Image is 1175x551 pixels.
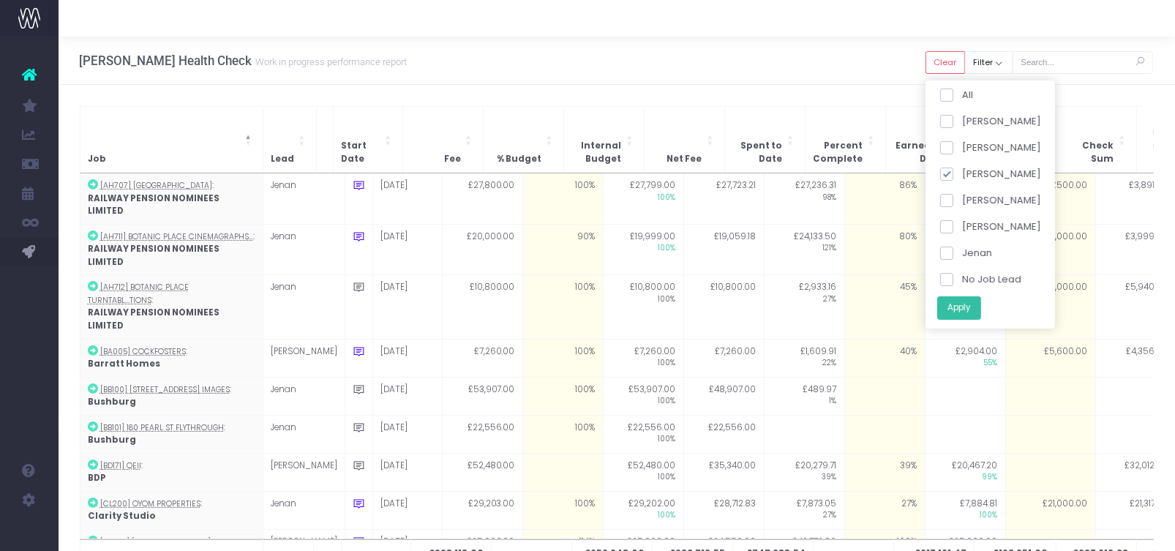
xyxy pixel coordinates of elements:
[88,510,156,522] strong: Clarity Studio
[522,415,603,453] td: 100%
[683,453,764,491] td: £35,340.00
[844,173,925,224] td: 86%
[939,272,1021,287] label: No Job Lead
[965,51,1013,74] button: Filter
[88,153,106,166] span: Job
[88,243,219,268] strong: RAILWAY PENSION NOMINEES LIMITED
[100,460,141,471] abbr: [BD171] QEII
[805,106,885,173] th: Percent Complete: Activate to sort: Activate to sort
[925,453,1005,491] td: £20,467.20
[80,275,263,339] td: :
[939,167,1040,181] label: [PERSON_NAME]
[372,275,442,339] td: [DATE]
[933,472,998,483] span: 99%
[79,53,407,68] h3: [PERSON_NAME] Health Check
[732,140,783,165] span: Spent to Date
[939,220,1040,234] label: [PERSON_NAME]
[885,106,966,173] th: Earned to Date: Activate to sort: Activate to sort
[80,491,263,529] td: :
[483,106,563,173] th: % Budget: Activate to sort: Activate to sort
[80,339,263,377] td: :
[88,396,136,408] strong: Bushburg
[522,173,603,224] td: 100%
[263,106,316,173] th: Lead: Activate to sort: Activate to sort
[764,224,844,275] td: £24,133.50
[522,275,603,339] td: 100%
[442,224,522,275] td: £20,000.00
[667,153,702,166] span: Net Fee
[939,193,1040,208] label: [PERSON_NAME]
[522,224,603,275] td: 90%
[88,472,106,484] strong: BDP
[933,510,998,521] span: 100%
[764,173,844,224] td: £27,236.31
[683,173,764,224] td: £27,723.21
[263,453,345,491] td: [PERSON_NAME]
[442,173,522,224] td: £27,800.00
[683,339,764,377] td: £7,260.00
[603,173,683,224] td: £27,799.00
[372,415,442,453] td: [DATE]
[844,453,925,491] td: 39%
[926,51,965,74] button: Clear
[764,491,844,529] td: £7,873.05
[80,224,263,275] td: :
[88,434,136,446] strong: Bushburg
[772,396,837,407] span: 1%
[263,173,345,224] td: Jenan
[333,106,402,173] th: Start Date: Activate to sort: Activate to sort
[263,491,345,529] td: Jenan
[611,192,676,203] span: 100%
[88,192,219,217] strong: RAILWAY PENSION NOMINEES LIMITED
[372,453,442,491] td: [DATE]
[1005,339,1095,377] td: £5,600.00
[603,339,683,377] td: £7,260.00
[772,472,837,483] span: 39%
[611,434,676,445] span: 100%
[372,377,442,415] td: [DATE]
[611,358,676,369] span: 100%
[88,307,219,331] strong: RAILWAY PENSION NOMINEES LIMITED
[18,522,40,544] img: images/default_profile_image.png
[442,415,522,453] td: £22,556.00
[372,491,442,529] td: [DATE]
[611,243,676,254] span: 100%
[683,224,764,275] td: £19,059.18
[772,192,837,203] span: 98%
[772,358,837,369] span: 22%
[372,224,442,275] td: [DATE]
[764,275,844,339] td: £2,933.16
[563,106,644,173] th: Internal Budget: Activate to sort: Activate to sort
[764,453,844,491] td: £20,279.71
[939,114,1040,129] label: [PERSON_NAME]
[724,106,805,173] th: Spent to Date: Activate to sort: Activate to sort
[263,224,345,275] td: Jenan
[925,491,1005,529] td: £7,884.81
[1005,491,1095,529] td: £21,000.00
[571,140,622,165] span: Internal Budget
[1064,140,1114,165] span: Check Sum
[80,415,263,453] td: :
[100,422,224,433] abbr: [BB101] 180 Pearl St Flythrough
[683,377,764,415] td: £48,907.00
[442,275,522,339] td: £10,800.00
[933,358,998,369] span: 55%
[603,453,683,491] td: £52,480.00
[844,275,925,339] td: 45%
[611,396,676,407] span: 100%
[372,173,442,224] td: [DATE]
[603,224,683,275] td: £19,999.00
[80,453,263,491] td: :
[100,498,200,509] abbr: [CL200] Oyom Properties
[442,453,522,491] td: £52,480.00
[764,377,844,415] td: £489.97
[939,88,972,102] label: All
[80,377,263,415] td: :
[937,296,981,320] button: Apply
[893,140,944,165] span: Earned to Date
[442,491,522,529] td: £29,203.00
[100,231,253,242] abbr: [AH711] Botanic Place Cinemagraphs
[603,377,683,415] td: £53,907.00
[100,536,211,547] abbr: [DE024] Elephant and Castle
[100,384,230,395] abbr: [BB100] 180 Pearl St Images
